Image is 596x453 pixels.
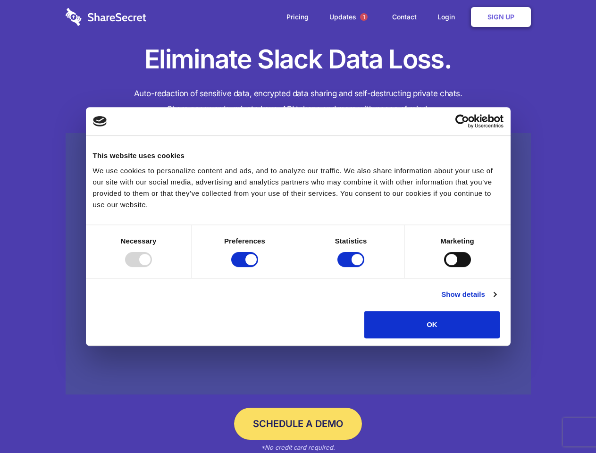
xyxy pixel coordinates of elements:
h4: Auto-redaction of sensitive data, encrypted data sharing and self-destructing private chats. Shar... [66,86,531,117]
a: Wistia video thumbnail [66,133,531,395]
span: 1 [360,13,368,21]
h1: Eliminate Slack Data Loss. [66,42,531,76]
strong: Statistics [335,237,367,245]
strong: Necessary [121,237,157,245]
strong: Preferences [224,237,265,245]
em: *No credit card required. [261,444,335,451]
a: Schedule a Demo [234,408,362,440]
a: Show details [441,289,496,300]
img: logo-wordmark-white-trans-d4663122ce5f474addd5e946df7df03e33cb6a1c49d2221995e7729f52c070b2.svg [66,8,146,26]
strong: Marketing [440,237,474,245]
img: logo [93,116,107,126]
a: Contact [383,2,426,32]
div: We use cookies to personalize content and ads, and to analyze our traffic. We also share informat... [93,165,504,210]
a: Pricing [277,2,318,32]
a: Usercentrics Cookiebot - opens in a new window [421,114,504,128]
div: This website uses cookies [93,150,504,161]
a: Sign Up [471,7,531,27]
button: OK [364,311,500,338]
a: Login [428,2,469,32]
